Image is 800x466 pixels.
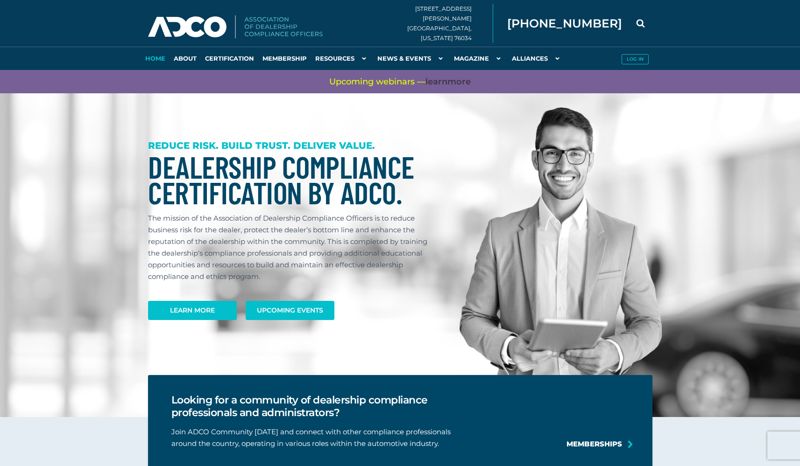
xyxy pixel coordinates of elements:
[148,15,323,39] img: Association of Dealership Compliance Officers logo
[141,47,170,70] a: Home
[425,76,471,88] a: learnmore
[148,140,437,152] h3: REDUCE RISK. BUILD TRUST. DELIVER VALUE.
[170,47,201,70] a: About
[425,77,447,87] span: learn
[508,47,566,70] a: Alliances
[373,47,450,70] a: News & Events
[171,426,484,449] p: Join ADCO Community [DATE] and connect with other compliance professionals around the country, op...
[201,47,258,70] a: Certification
[622,54,649,64] button: Log in
[407,4,493,43] div: [STREET_ADDRESS][PERSON_NAME] [GEOGRAPHIC_DATA], [US_STATE] 76034
[507,18,622,29] span: [PHONE_NUMBER]
[148,212,437,282] p: The mission of the Association of Dealership Compliance Officers is to reduce business risk for t...
[617,47,652,70] a: Log in
[148,301,237,320] a: Learn More
[450,47,508,70] a: Magazine
[258,47,311,70] a: Membership
[460,107,662,393] img: Dealership Compliance Professional
[329,76,471,88] span: Upcoming webinars —
[148,154,437,205] h1: Dealership Compliance Certification by ADCO.
[311,47,373,70] a: Resources
[246,301,334,320] a: Upcoming Events
[566,438,622,450] a: Memberships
